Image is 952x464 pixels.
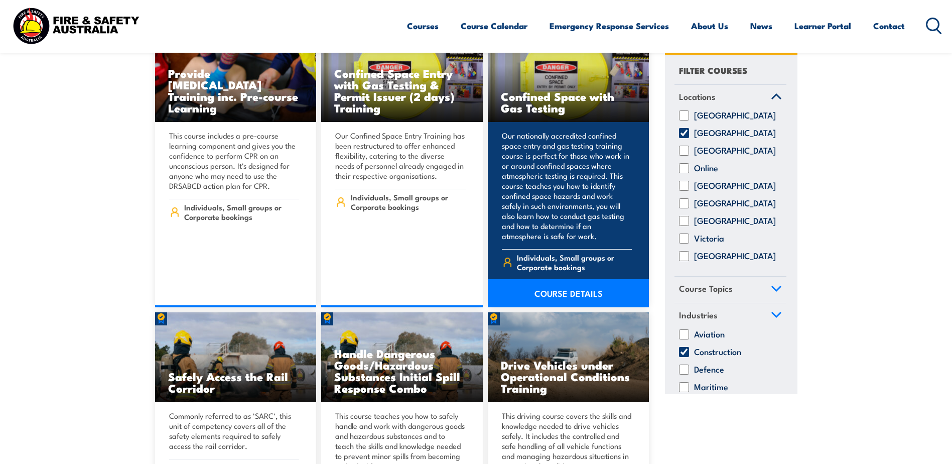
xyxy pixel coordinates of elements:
[694,216,776,226] label: [GEOGRAPHIC_DATA]
[321,32,483,123] a: Confined Space Entry with Gas Testing & Permit Issuer (2 days) Training
[155,312,317,403] img: Fire Team Operations
[155,32,317,123] img: Low Voltage Rescue and Provide CPR
[694,347,741,357] label: Construction
[794,13,851,39] a: Learner Portal
[674,277,786,303] a: Course Topics
[168,371,304,394] h3: Safely Access the Rail Corridor
[674,303,786,329] a: Industries
[550,13,669,39] a: Emergency Response Services
[694,329,725,339] label: Aviation
[321,312,483,403] img: Fire Team Operations
[694,365,724,375] label: Defence
[517,253,632,272] span: Individuals, Small groups or Corporate bookings
[694,146,776,156] label: [GEOGRAPHIC_DATA]
[488,312,649,403] img: Drive Vehicles under Operational Conditions TRAINING
[694,234,724,244] label: Victoria
[488,32,649,123] img: Confined Space Entry
[488,312,649,403] a: Drive Vehicles under Operational Conditions Training
[461,13,527,39] a: Course Calendar
[501,359,636,394] h3: Drive Vehicles under Operational Conditions Training
[694,252,776,262] label: [GEOGRAPHIC_DATA]
[169,411,300,451] p: Commonly referred to as 'SARC', this unit of competency covers all of the safety elements require...
[168,67,304,113] h3: Provide [MEDICAL_DATA] Training inc. Pre-course Learning
[694,199,776,209] label: [GEOGRAPHIC_DATA]
[334,67,470,113] h3: Confined Space Entry with Gas Testing & Permit Issuer (2 days) Training
[334,347,470,394] h3: Handle Dangerous Goods/Hazardous Substances Initial Spill Response Combo
[169,131,300,191] p: This course includes a pre-course learning component and gives you the confidence to perform CPR ...
[750,13,772,39] a: News
[488,279,649,307] a: COURSE DETAILS
[691,13,728,39] a: About Us
[335,131,466,181] p: Our Confined Space Entry Training has been restructured to offer enhanced flexibility, catering t...
[184,202,299,221] span: Individuals, Small groups or Corporate bookings
[873,13,905,39] a: Contact
[694,129,776,139] label: [GEOGRAPHIC_DATA]
[674,85,786,111] a: Locations
[694,111,776,121] label: [GEOGRAPHIC_DATA]
[679,282,733,296] span: Course Topics
[407,13,439,39] a: Courses
[488,32,649,123] a: Confined Space with Gas Testing
[694,164,718,174] label: Online
[679,63,747,77] h4: FILTER COURSES
[679,308,718,322] span: Industries
[679,90,716,103] span: Locations
[694,181,776,191] label: [GEOGRAPHIC_DATA]
[694,382,728,392] label: Maritime
[155,32,317,123] a: Provide [MEDICAL_DATA] Training inc. Pre-course Learning
[502,131,632,241] p: Our nationally accredited confined space entry and gas testing training course is perfect for tho...
[321,312,483,403] a: Handle Dangerous Goods/Hazardous Substances Initial Spill Response Combo
[321,32,483,123] img: Confined Space Entry
[155,312,317,403] a: Safely Access the Rail Corridor
[501,90,636,113] h3: Confined Space with Gas Testing
[351,192,466,211] span: Individuals, Small groups or Corporate bookings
